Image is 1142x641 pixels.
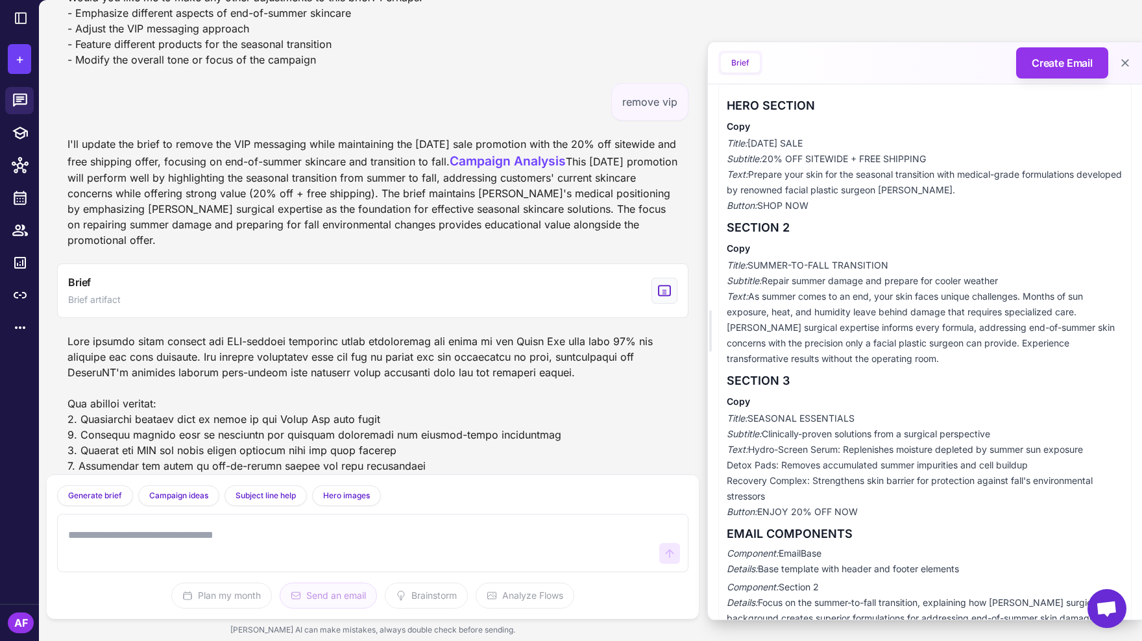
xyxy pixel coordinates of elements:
[721,53,760,73] button: Brief
[57,328,688,603] div: Lore ipsumdo sitam consect adi ELI-seddoei temporinc utlab etdoloremag ali enima mi ven Quisn Exe...
[16,49,24,69] span: +
[450,153,566,169] span: Campaign Analysis
[138,485,219,506] button: Campaign ideas
[236,490,296,502] span: Subject line help
[727,242,1123,255] h4: Copy
[476,583,574,609] button: Analyze Flows
[727,563,758,574] em: Details:
[149,490,208,502] span: Campaign ideas
[727,546,1123,577] p: EmailBase Base template with header and footer elements
[68,293,121,307] span: Brief artifact
[727,120,1123,133] h4: Copy
[171,583,272,609] button: Plan my month
[727,275,762,286] em: Subtitle:
[727,136,1123,213] p: [DATE] SALE 20% OFF SITEWIDE + FREE SHIPPING Prepare your skin for the seasonal transition with m...
[280,583,377,609] button: Send an email
[8,44,31,74] button: +
[727,97,1123,115] h3: HERO SECTION
[727,219,1123,237] h3: SECTION 2
[67,136,678,248] div: I'll update the brief to remove the VIP messaging while maintaining the [DATE] sale promotion wit...
[68,274,91,290] span: Brief
[727,525,1123,543] h3: EMAIL COMPONENTS
[727,258,1123,367] p: SUMMER-TO-FALL TRANSITION Repair summer damage and prepare for cooler weather As summer comes to ...
[727,413,747,424] em: Title:
[727,200,757,211] em: Button:
[727,506,757,517] em: Button:
[47,619,699,641] div: [PERSON_NAME] AI can make mistakes, always double check before sending.
[727,548,779,559] em: Component:
[68,490,122,502] span: Generate brief
[57,263,688,318] button: View generated Brief
[727,444,748,455] em: Text:
[727,260,747,271] em: Title:
[225,485,307,506] button: Subject line help
[727,169,748,180] em: Text:
[323,490,370,502] span: Hero images
[312,485,381,506] button: Hero images
[727,428,762,439] em: Subtitle:
[1087,589,1126,628] a: Open chat
[727,411,1123,520] p: SEASONAL ESSENTIALS Clinically-proven solutions from a surgical perspective Hydro-Screen Serum: R...
[727,395,1123,408] h4: Copy
[1032,55,1093,71] span: Create Email
[8,612,34,633] div: AF
[57,485,133,506] button: Generate brief
[611,83,688,121] div: remove vip
[1016,47,1108,79] button: Create Email
[727,153,762,164] em: Subtitle:
[727,138,747,149] em: Title:
[727,372,1123,390] h3: SECTION 3
[385,583,468,609] button: Brainstorm
[727,291,748,302] em: Text:
[727,581,779,592] em: Component:
[727,579,1123,626] p: Section 2 Focus on the summer-to-fall transition, explaining how [PERSON_NAME] surgical backgroun...
[727,597,758,608] em: Details:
